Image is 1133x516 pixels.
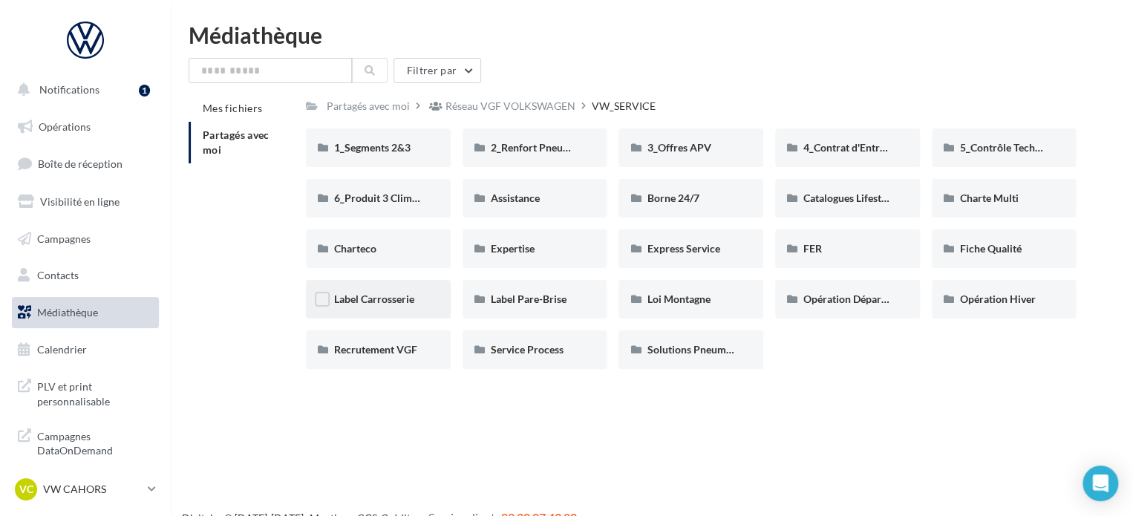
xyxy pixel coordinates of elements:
[37,306,98,319] span: Médiathèque
[9,370,162,414] a: PLV et print personnalisable
[37,343,87,356] span: Calendrier
[960,192,1019,204] span: Charte Multi
[37,426,153,458] span: Campagnes DataOnDemand
[189,24,1115,46] div: Médiathèque
[647,343,759,356] span: Solutions Pneumatiques
[139,85,150,97] div: 1
[445,99,575,114] div: Réseau VGF VOLKSWAGEN
[9,186,162,218] a: Visibilité en ligne
[9,334,162,365] a: Calendrier
[37,376,153,408] span: PLV et print personnalisable
[647,141,711,154] span: 3_Offres APV
[12,475,159,503] a: VC VW CAHORS
[43,482,142,497] p: VW CAHORS
[334,192,452,204] span: 6_Produit 3 Climatisation
[37,269,79,281] span: Contacts
[803,242,822,255] span: FER
[334,141,411,154] span: 1_Segments 2&3
[40,195,120,208] span: Visibilité en ligne
[19,482,33,497] span: VC
[203,102,262,114] span: Mes fichiers
[491,192,540,204] span: Assistance
[327,99,410,114] div: Partagés avec moi
[491,293,566,305] span: Label Pare-Brise
[960,293,1036,305] span: Opération Hiver
[803,141,903,154] span: 4_Contrat d'Entretien
[592,99,656,114] div: VW_SERVICE
[394,58,481,83] button: Filtrer par
[9,148,162,180] a: Boîte de réception
[334,242,376,255] span: Charteco
[39,120,91,133] span: Opérations
[647,242,719,255] span: Express Service
[9,223,162,255] a: Campagnes
[803,293,944,305] span: Opération Départ en Vacances
[334,343,417,356] span: Recrutement VGF
[960,242,1022,255] span: Fiche Qualité
[9,420,162,464] a: Campagnes DataOnDemand
[647,293,710,305] span: Loi Montagne
[1083,466,1118,501] div: Open Intercom Messenger
[9,74,156,105] button: Notifications 1
[960,141,1090,154] span: 5_Contrôle Technique offert
[491,141,605,154] span: 2_Renfort Pneumatiques
[647,192,699,204] span: Borne 24/7
[38,157,123,170] span: Boîte de réception
[334,293,414,305] span: Label Carrosserie
[39,83,99,96] span: Notifications
[491,242,535,255] span: Expertise
[9,297,162,328] a: Médiathèque
[9,260,162,291] a: Contacts
[9,111,162,143] a: Opérations
[37,232,91,244] span: Campagnes
[203,128,270,156] span: Partagés avec moi
[491,343,564,356] span: Service Process
[803,192,895,204] span: Catalogues Lifestyle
